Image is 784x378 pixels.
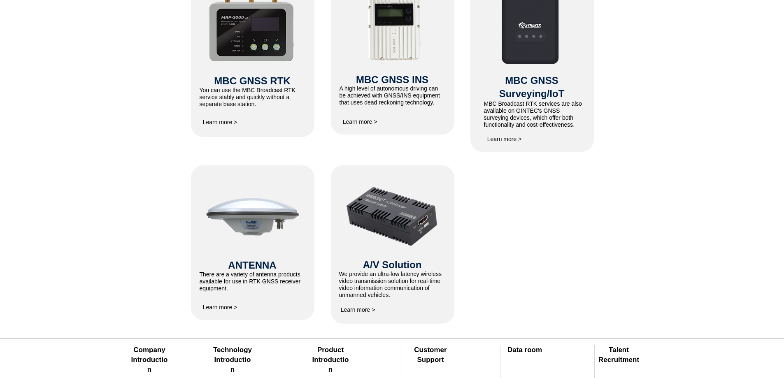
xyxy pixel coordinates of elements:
[203,119,237,125] font: Learn more >
[344,179,440,254] img: WiMi5560T_5.png
[337,301,379,318] a: Learn more >
[254,101,256,107] font: .
[200,271,301,292] font: There are a variety of antenna products available for use in RTK GNSS receiver equipment.
[228,260,276,271] font: ANTENNA
[200,299,241,315] a: Learn more >
[507,346,542,354] font: ​Data room
[340,114,381,130] a: Learn more >
[214,75,290,86] font: MBC GNSS RTK
[213,346,252,373] font: ​Technology Introduction
[340,85,440,106] font: A high level of autonomous driving can be achieved with GNSS/INS equipment that uses dead reckoni...
[203,165,302,264] img: at340-1.png
[573,121,575,128] font: .
[341,306,375,313] font: Learn more >
[203,304,237,311] font: Learn more >
[200,114,241,130] a: Learn more >
[499,75,565,99] font: MBC GNSS Surveying/IoT
[484,100,582,128] font: MBC Broadcast RTK services are also available on GINTEC's GNSS surveying devices, which offer bot...
[312,346,349,373] font: Product Introduction
[484,131,525,147] a: Learn more >
[487,136,522,142] font: Learn more >
[598,346,639,364] font: Talent Recruitment
[343,118,377,125] font: Learn more >
[339,271,442,298] font: We provide an ultra-low latency wireless video transmission solution for real-time video informat...
[131,346,168,373] font: ​Company Introduction
[356,74,428,85] font: MBC GNSS INS
[200,87,295,107] font: You can use the MBC Broadcast RTK service stably and quickly without a separate base station
[363,259,422,270] font: A/V Solution
[414,346,447,364] font: Customer Support
[689,343,784,378] iframe: Wix Chat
